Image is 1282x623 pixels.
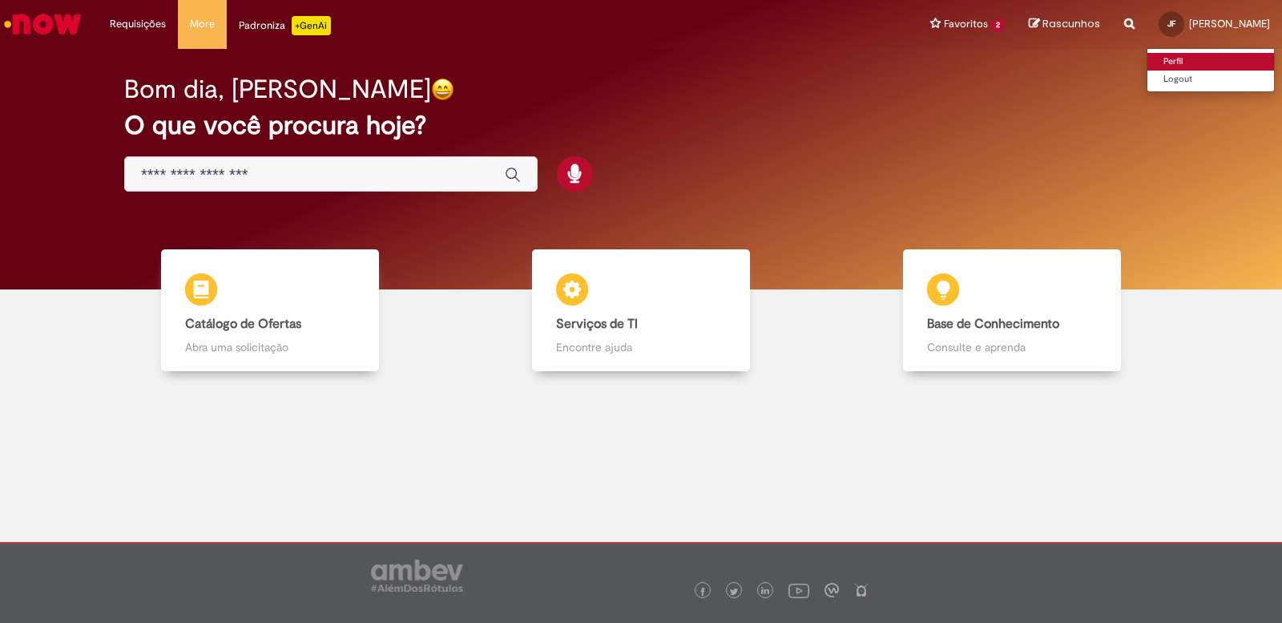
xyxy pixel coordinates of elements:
[927,316,1059,332] b: Base de Conhecimento
[185,339,355,355] p: Abra uma solicitação
[730,588,738,596] img: logo_footer_twitter.png
[124,111,1158,140] h2: O que você procura hoje?
[455,249,826,372] a: Serviços de TI Encontre ajuda
[190,16,215,32] span: More
[185,316,301,332] b: Catálogo de Ofertas
[1147,53,1274,71] a: Perfil
[1167,18,1175,29] span: JF
[991,18,1005,32] span: 2
[1147,71,1274,88] a: Logout
[556,339,726,355] p: Encontre ajuda
[239,16,331,35] div: Padroniza
[827,249,1198,372] a: Base de Conhecimento Consulte e aprenda
[699,588,707,596] img: logo_footer_facebook.png
[292,16,331,35] p: +GenAi
[1189,17,1270,30] span: [PERSON_NAME]
[371,560,463,592] img: logo_footer_ambev_rotulo_gray.png
[854,583,869,597] img: logo_footer_naosei.png
[110,16,166,32] span: Requisições
[927,339,1097,355] p: Consulte e aprenda
[431,78,454,101] img: happy-face.png
[556,316,638,332] b: Serviços de TI
[788,580,809,601] img: logo_footer_youtube.png
[1042,16,1100,31] span: Rascunhos
[944,16,988,32] span: Favoritos
[84,249,455,372] a: Catálogo de Ofertas Abra uma solicitação
[761,587,769,597] img: logo_footer_linkedin.png
[2,8,84,40] img: ServiceNow
[824,583,839,597] img: logo_footer_workplace.png
[1029,17,1100,32] a: Rascunhos
[124,75,431,103] h2: Bom dia, [PERSON_NAME]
